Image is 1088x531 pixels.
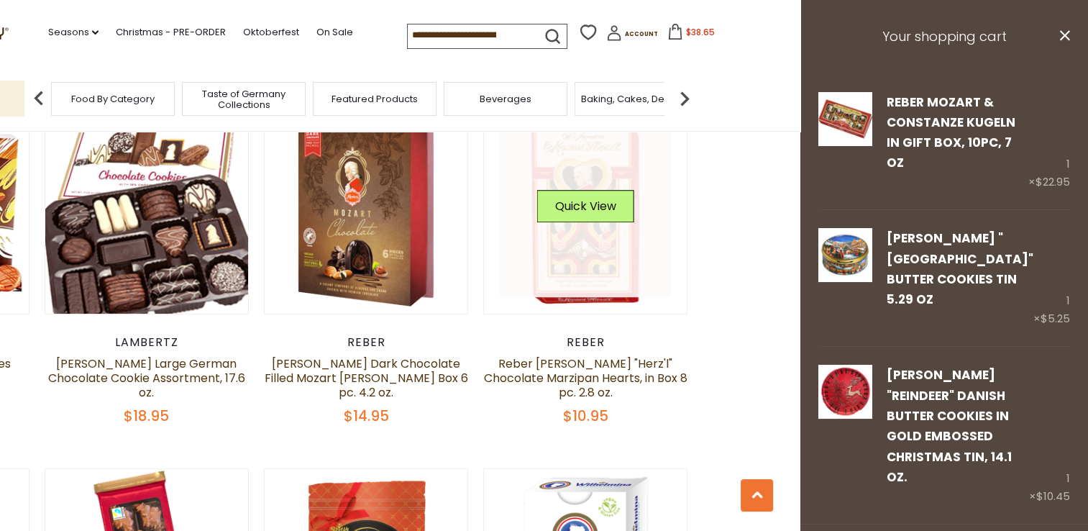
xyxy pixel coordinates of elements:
[186,88,301,110] a: Taste of Germany Collections
[480,94,531,104] a: Beverages
[818,228,872,328] a: Jacobsens "Copenhagen Market Square" Butter Cookies Tin 5.29 oz
[686,26,715,38] span: $38.65
[887,230,1033,308] a: [PERSON_NAME] "[GEOGRAPHIC_DATA]" Butter Cookies Tin 5.29 oz
[887,94,1015,172] a: Reber Mozart & Constanze Kugeln in Gift Box, 10pc, 7 oz
[48,355,245,401] a: [PERSON_NAME] Large German Chocolate Cookie Assortment, 17.6 oz.
[625,30,658,38] span: Account
[483,335,688,350] div: Reber
[818,365,872,506] a: Jacobsens "Reindeer" Danish Butter Cookies in Gold Embossed Christmas Tin, 14.1 oz.
[818,92,872,192] a: Reber Mozart & Constanze Kugeln in Gift Box, 10pc, 7 oz
[116,24,225,40] a: Christmas - PRE-ORDER
[1041,311,1070,326] span: $5.25
[581,94,692,104] a: Baking, Cakes, Desserts
[670,84,699,113] img: next arrow
[1036,489,1070,504] span: $10.45
[484,110,687,314] img: Reber Mozart "Herz
[124,406,169,426] span: $18.95
[563,406,608,426] span: $10.95
[818,92,872,146] img: Reber Mozart & Constanze Kugeln in Gift Box, 10pc, 7 oz
[887,366,1012,486] a: [PERSON_NAME] "Reindeer" Danish Butter Cookies in Gold Embossed Christmas Tin, 14.1 oz.
[818,228,872,282] img: Jacobsens "Copenhagen Market Square" Butter Cookies Tin 5.29 oz
[24,84,53,113] img: previous arrow
[537,190,634,222] button: Quick View
[265,110,468,314] img: Reber Dark Chocolate Filled Mozart Kugel Box 6 pc. 4.2 oz.
[242,24,298,40] a: Oktoberfest
[45,110,249,314] img: Lambertz Large German Chocolate Cookie Assortment, 17.6 oz.
[316,24,352,40] a: On Sale
[265,355,468,401] a: [PERSON_NAME] Dark Chocolate Filled Mozart [PERSON_NAME] Box 6 pc. 4.2 oz.
[71,94,155,104] a: Food By Category
[1036,174,1070,189] span: $22.95
[484,355,687,401] a: Reber [PERSON_NAME] "Herz'l" Chocolate Marzipan Hearts, in Box 8 pc. 2.8 oz.
[818,365,872,419] img: Jacobsens "Reindeer" Danish Butter Cookies in Gold Embossed Christmas Tin, 14.1 oz.
[1029,365,1070,506] div: 1 ×
[48,24,99,40] a: Seasons
[661,24,722,45] button: $38.65
[344,406,389,426] span: $14.95
[1028,92,1070,192] div: 1 ×
[264,335,469,350] div: Reber
[1033,228,1070,328] div: 1 ×
[45,335,250,350] div: Lambertz
[606,25,658,46] a: Account
[332,94,418,104] a: Featured Products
